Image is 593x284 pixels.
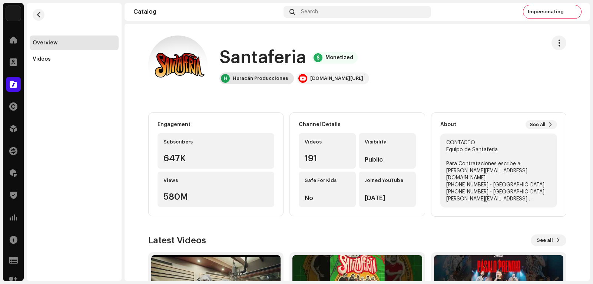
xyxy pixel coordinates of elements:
div: 580M [163,192,268,201]
span: See all [537,233,553,248]
re-o-card-youtube-description: About [431,112,566,217]
re-m-nav-item: Videos [30,52,119,67]
button: See All [526,120,557,129]
div: Overview [33,40,57,46]
span: See All [530,122,545,128]
div: Views [163,177,268,183]
div: [DOMAIN_NAME][URL] [310,75,363,81]
img: c904f273-36fb-4b92-97b0-1c77b616e906 [568,6,580,18]
re-m-nav-item: Overview [30,35,119,50]
div: Monetized [325,55,353,61]
div: Channel Details [299,122,341,128]
div: Visibility [365,139,410,145]
div: Safe For Kids [305,177,350,183]
div: Joined YouTube [365,177,410,183]
button: See all [531,234,566,246]
div: Subscribers [163,139,268,145]
div: Huracán Producciones [233,75,288,81]
div: About [440,122,456,128]
div: Videos [305,139,350,145]
div: CONTACTO Equipo de Santaferia Para Contrataciones escribe a: [PERSON_NAME][EMAIL_ADDRESS][DOMAIN_... [446,139,551,202]
div: Latest Videos [148,234,206,246]
div: Videos [33,56,51,62]
div: 647K [163,154,268,163]
img: AIdro_kMX5nqzSBy6nrTHyMVT9ooWSw1Oist7DdQ5y-YTDS0O-0=s240-c-k-c0x00ffffff-no-rj [148,35,208,95]
span: Search [301,9,318,15]
div: H [221,74,230,83]
div: [DATE] [365,195,410,201]
div: No [305,195,350,201]
span: Impersonating [528,9,564,15]
img: 78f3867b-a9d0-4b96-9959-d5e4a689f6cf [6,6,21,21]
h1: Santaferia [219,46,306,70]
div: 191 [305,154,350,163]
div: Catalog [133,9,281,15]
div: Public [365,156,410,163]
div: Engagement [158,122,191,128]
